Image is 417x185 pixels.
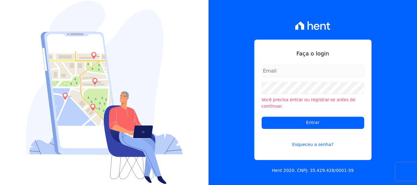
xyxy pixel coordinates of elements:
[262,65,364,77] input: Email
[262,134,364,148] a: Esqueceu a senha?
[272,167,354,174] p: Hent 2020. CNPJ: 35.429.428/0001-39
[262,97,364,109] li: Você precisa entrar ou registrar-se antes de continuar.
[262,49,364,58] h1: Faça o login
[26,1,183,184] img: Login
[262,117,364,129] input: Entrar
